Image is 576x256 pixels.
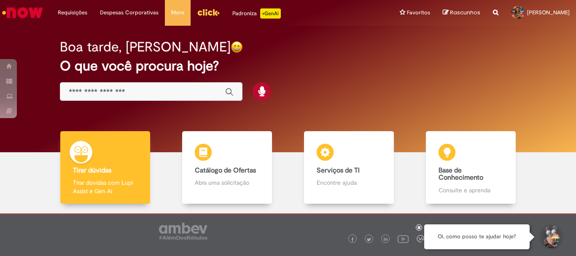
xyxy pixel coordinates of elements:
[197,6,220,19] img: click_logo_yellow_360x200.png
[527,9,570,16] span: [PERSON_NAME]
[100,8,159,17] span: Despesas Corporativas
[443,9,480,17] a: Rascunhos
[317,166,360,175] b: Serviços de TI
[60,59,516,73] h2: O que você procura hoje?
[367,237,371,242] img: logo_footer_twitter.png
[44,131,166,204] a: Tirar dúvidas Tirar dúvidas com Lupi Assist e Gen Ai
[439,186,503,194] p: Consulte e aprenda
[410,131,532,204] a: Base de Conhecimento Consulte e aprenda
[232,8,281,19] div: Padroniza
[58,8,87,17] span: Requisições
[288,131,410,204] a: Serviços de TI Encontre ajuda
[350,237,355,242] img: logo_footer_facebook.png
[166,131,288,204] a: Catálogo de Ofertas Abra uma solicitação
[317,178,381,187] p: Encontre ajuda
[231,41,243,53] img: happy-face.png
[417,235,424,243] img: logo_footer_workplace.png
[439,166,483,182] b: Base de Conhecimento
[260,8,281,19] p: +GenAi
[1,4,44,21] img: ServiceNow
[195,178,259,187] p: Abra uma solicitação
[407,8,430,17] span: Favoritos
[195,166,256,175] b: Catálogo de Ofertas
[171,8,184,17] span: More
[450,8,480,16] span: Rascunhos
[73,178,137,195] p: Tirar dúvidas com Lupi Assist e Gen Ai
[159,223,207,240] img: logo_footer_ambev_rotulo_gray.png
[538,224,563,250] button: Iniciar Conversa de Suporte
[384,237,388,242] img: logo_footer_linkedin.png
[73,166,111,175] b: Tirar dúvidas
[60,40,231,54] h2: Boa tarde, [PERSON_NAME]
[424,224,530,249] div: Oi, como posso te ajudar hoje?
[398,233,409,244] img: logo_footer_youtube.png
